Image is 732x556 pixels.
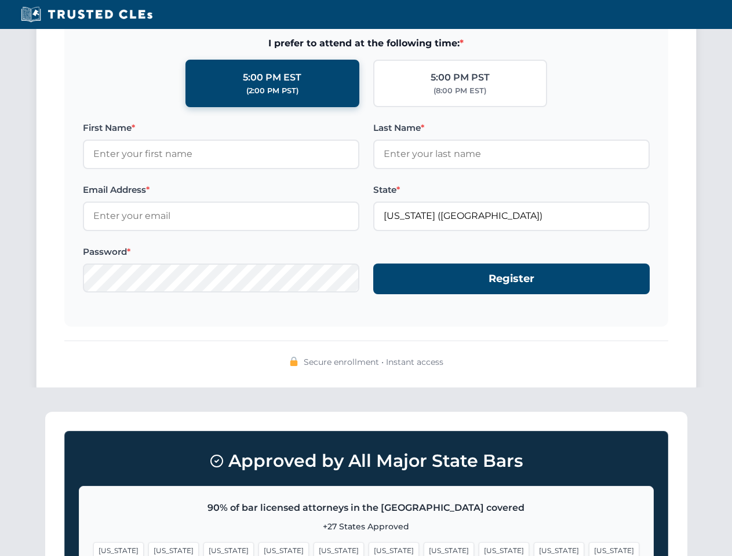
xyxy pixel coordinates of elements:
[246,85,298,97] div: (2:00 PM PST)
[79,445,654,477] h3: Approved by All Major State Bars
[17,6,156,23] img: Trusted CLEs
[93,520,639,533] p: +27 States Approved
[83,140,359,169] input: Enter your first name
[83,121,359,135] label: First Name
[243,70,301,85] div: 5:00 PM EST
[304,356,443,368] span: Secure enrollment • Instant access
[83,202,359,231] input: Enter your email
[373,121,650,135] label: Last Name
[431,70,490,85] div: 5:00 PM PST
[373,264,650,294] button: Register
[373,202,650,231] input: Florida (FL)
[373,183,650,197] label: State
[83,183,359,197] label: Email Address
[83,36,650,51] span: I prefer to attend at the following time:
[93,500,639,515] p: 90% of bar licensed attorneys in the [GEOGRAPHIC_DATA] covered
[83,245,359,259] label: Password
[289,357,298,366] img: 🔒
[434,85,486,97] div: (8:00 PM EST)
[373,140,650,169] input: Enter your last name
